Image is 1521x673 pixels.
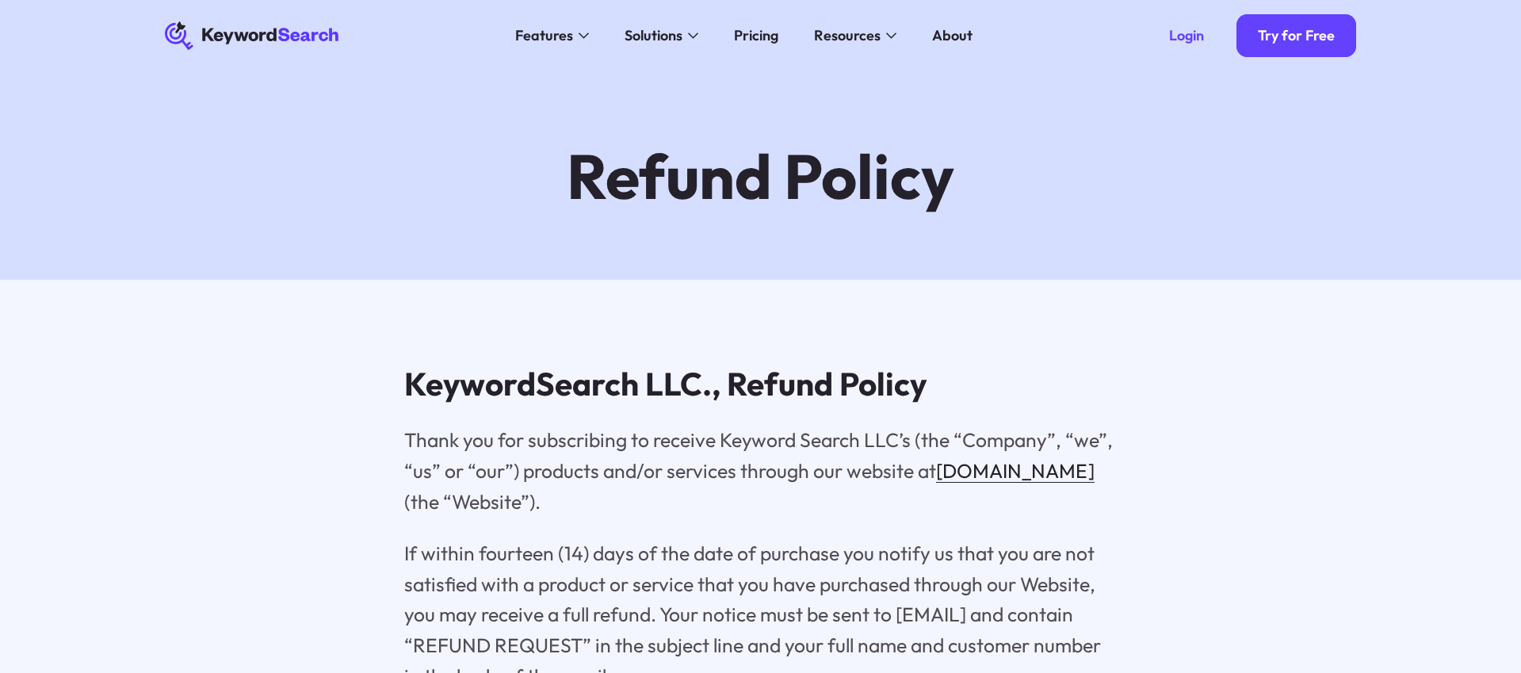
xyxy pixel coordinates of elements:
div: Login [1169,27,1204,45]
div: Solutions [625,25,682,46]
div: Resources [814,25,881,46]
div: About [932,25,973,46]
a: Login [1148,14,1225,57]
p: Thank you for subscribing to receive Keyword Search LLC’s (the “Company”, “we”, “us” or “our”) pr... [404,425,1118,517]
a: Try for Free [1236,14,1356,57]
h2: KeywordSearch LLC., Refund Policy [404,365,1118,403]
a: Pricing [724,21,789,50]
div: Try for Free [1258,27,1335,45]
div: Features [515,25,573,46]
a: About [922,21,984,50]
a: [DOMAIN_NAME] [936,458,1095,483]
h1: Refund Policy [567,143,954,208]
div: Pricing [734,25,778,46]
